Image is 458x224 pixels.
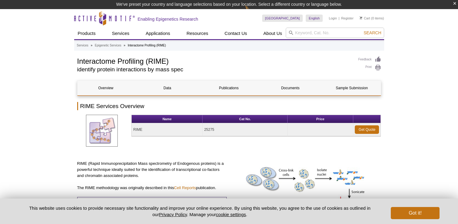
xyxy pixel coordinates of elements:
[362,30,383,36] button: Search
[95,43,121,48] a: Epigenetic Services
[360,16,362,19] img: Your Cart
[260,28,286,39] a: About Us
[132,115,203,123] th: Name
[174,185,196,190] a: Cell Reports
[360,15,384,22] li: (0 items)
[128,44,166,47] li: Interactome Profiling (RIME)
[221,28,251,39] a: Contact Us
[77,102,381,110] h2: RIME Services Overview
[339,15,340,22] li: |
[323,81,380,95] a: Sample Submission
[200,81,257,95] a: Publications
[77,161,227,179] p: RIME (Rapid Immunoprecipitation Mass spectrometry of Endogenous proteins) is a powerful technique...
[142,28,174,39] a: Applications
[77,56,352,65] h1: Interactome Profiling (RIME)
[262,15,303,22] a: [GEOGRAPHIC_DATA]
[203,115,288,123] th: Cat No.
[288,115,354,123] th: Price
[203,123,288,136] td: 25275
[159,212,187,217] a: Privacy Policy
[358,56,381,63] a: Feedback
[183,28,212,39] a: Resources
[132,123,203,136] td: RIME
[262,81,319,95] a: Documents
[216,212,246,217] button: cookie settings
[364,30,381,35] span: Search
[74,28,99,39] a: Products
[360,16,370,20] a: Cart
[77,81,134,95] a: Overview
[139,81,196,95] a: Data
[358,64,381,71] a: Print
[91,44,93,47] li: »
[286,28,384,38] input: Keyword, Cat. No.
[391,207,439,219] button: Got it!
[86,115,118,147] img: RIME Service
[138,16,198,22] h2: Enabling Epigenetics Research
[329,16,337,20] a: Login
[245,5,261,19] img: Change Here
[355,125,379,134] a: Get Quote
[108,28,133,39] a: Services
[19,205,381,218] p: This website uses cookies to provide necessary site functionality and improve your online experie...
[77,67,352,72] h2: identify protein interactions by mass spec
[77,43,88,48] a: Services
[341,16,354,20] a: Register
[306,15,323,22] a: English
[124,44,126,47] li: »
[77,185,227,191] p: The RIME methodology was originally described in this publication.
